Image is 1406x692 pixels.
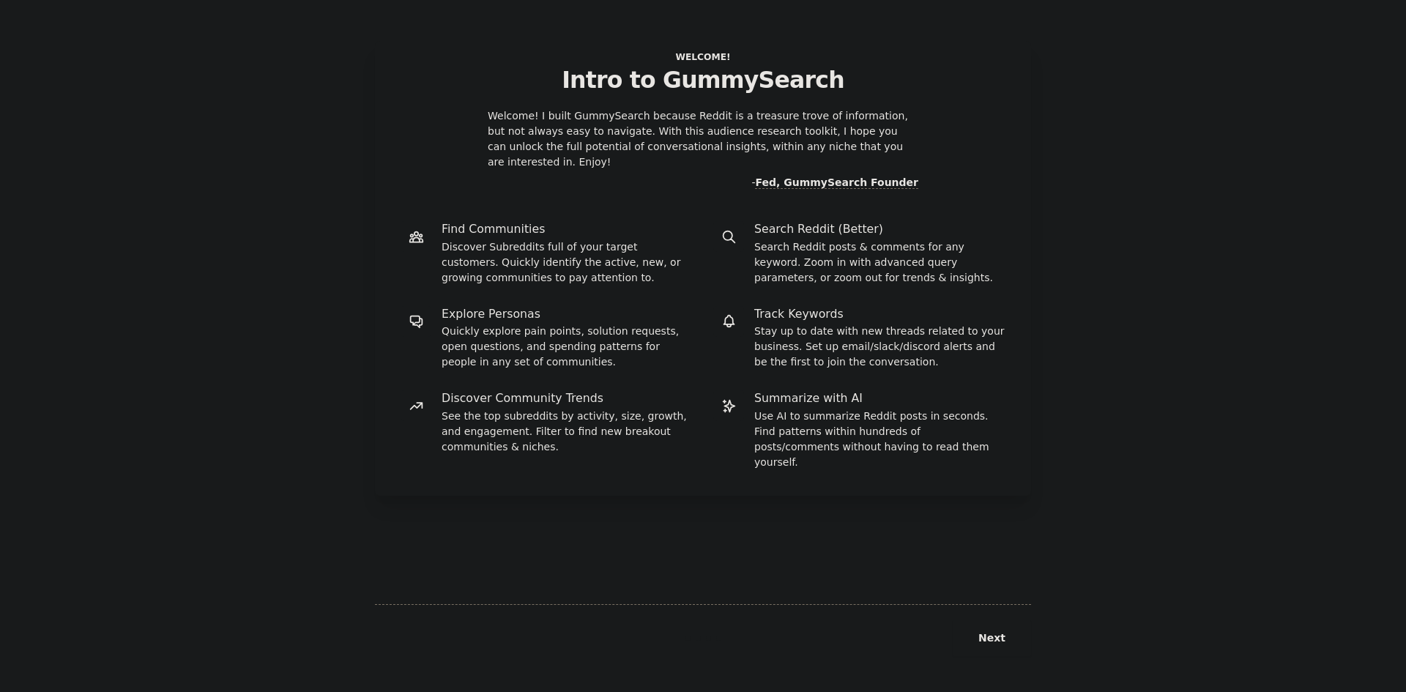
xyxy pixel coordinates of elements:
p: Explore Personas [442,306,693,321]
a: Fed, GummySearch Founder [755,176,918,189]
div: - [751,175,918,190]
p: Discover Community Trends [442,390,693,406]
dd: Search Reddit posts & comments for any keyword. Zoom in with advanced query parameters, or zoom o... [754,239,1005,286]
p: Find Communities [442,221,693,237]
p: Summarize with AI [754,390,1005,406]
p: Search Reddit (Better) [754,221,1005,237]
dd: See the top subreddits by activity, size, growth, and engagement. Filter to find new breakout com... [442,409,693,455]
p: Intro to GummySearch [390,67,1016,93]
dd: Quickly explore pain points, solution requests, open questions, and spending patterns for people ... [442,324,693,370]
dd: Use AI to summarize Reddit posts in seconds. Find patterns within hundreds of posts/comments with... [754,409,1005,470]
span: Welcome! [673,49,733,64]
p: Track Keywords [754,306,1005,321]
button: Next [953,620,1031,656]
p: Welcome! I built GummySearch because Reddit is a treasure trove of information, but not always ea... [488,108,918,170]
dd: Stay up to date with new threads related to your business. Set up email/slack/discord alerts and ... [754,324,1005,370]
dd: Discover Subreddits full of your target customers. Quickly identify the active, new, or growing c... [442,239,693,286]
